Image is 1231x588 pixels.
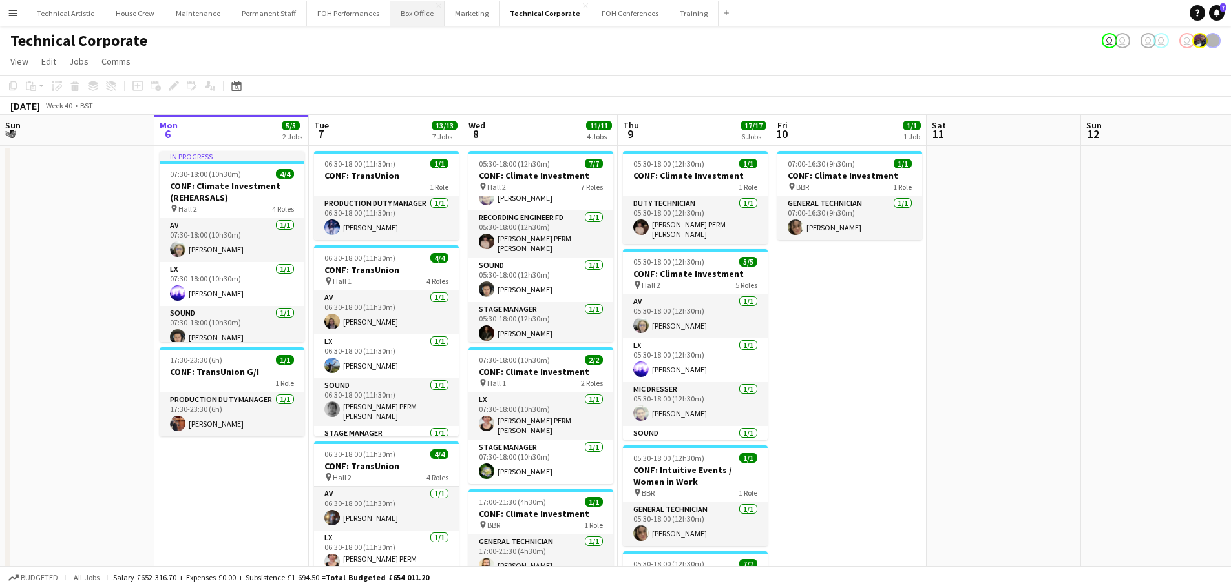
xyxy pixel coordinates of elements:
[777,151,922,240] div: 07:00-16:30 (9h30m)1/1CONF: Climate Investment BBR1 RoleGeneral Technician1/107:00-16:30 (9h30m)[...
[487,182,506,192] span: Hall 2
[623,170,768,181] h3: CONF: Climate Investment
[105,1,165,26] button: House Crew
[43,101,75,110] span: Week 40
[932,119,946,131] span: Sat
[623,464,768,487] h3: CONF: Intuitive Events / Women in Work
[585,159,603,168] span: 7/7
[160,347,304,436] app-job-card: 17:30-23:30 (6h)1/1CONF: TransUnion G/I1 RoleProduction Duty Manager1/117:30-23:30 (6h)[PERSON_NAME]
[903,121,921,130] span: 1/1
[10,99,40,112] div: [DATE]
[314,334,459,378] app-card-role: LX1/106:30-18:00 (11h30m)[PERSON_NAME]
[633,453,704,463] span: 05:30-18:00 (12h30m)
[581,182,603,192] span: 7 Roles
[467,127,485,141] span: 8
[426,472,448,482] span: 4 Roles
[623,382,768,426] app-card-role: Mic Dresser1/105:30-18:00 (12h30m)[PERSON_NAME]
[314,119,329,131] span: Tue
[5,53,34,70] a: View
[324,449,395,459] span: 06:30-18:00 (11h30m)
[432,121,458,130] span: 13/13
[623,502,768,546] app-card-role: General Technician1/105:30-18:00 (12h30m)[PERSON_NAME]
[314,196,459,240] app-card-role: Production Duty Manager1/106:30-18:00 (11h30m)[PERSON_NAME]
[430,182,448,192] span: 1 Role
[160,180,304,203] h3: CONF: Climate Investment (REHEARSALS)
[623,119,639,131] span: Thu
[80,101,93,110] div: BST
[468,440,613,484] app-card-role: Stage Manager1/107:30-18:00 (10h30m)[PERSON_NAME]
[276,169,294,179] span: 4/4
[170,355,222,365] span: 17:30-23:30 (6h)
[26,1,105,26] button: Technical Artistic
[1205,33,1221,48] app-user-avatar: Gabrielle Barr
[623,294,768,338] app-card-role: AV1/105:30-18:00 (12h30m)[PERSON_NAME]
[272,204,294,214] span: 4 Roles
[314,290,459,334] app-card-role: AV1/106:30-18:00 (11h30m)[PERSON_NAME]
[324,253,395,263] span: 06:30-18:00 (11h30m)
[479,497,546,507] span: 17:00-21:30 (4h30m)
[64,53,94,70] a: Jobs
[587,132,611,141] div: 4 Jobs
[623,151,768,244] app-job-card: 05:30-18:00 (12h30m)1/1CONF: Climate Investment1 RoleDuty Technician1/105:30-18:00 (12h30m)[PERSO...
[314,531,459,578] app-card-role: LX1/106:30-18:00 (11h30m)[PERSON_NAME] PERM [PERSON_NAME]
[178,204,197,214] span: Hall 2
[312,127,329,141] span: 7
[113,573,429,582] div: Salary £652 316.70 + Expenses £0.00 + Subsistence £1 694.50 =
[623,445,768,546] app-job-card: 05:30-18:00 (12h30m)1/1CONF: Intuitive Events / Women in Work BBR1 RoleGeneral Technician1/105:30...
[307,1,390,26] button: FOH Performances
[788,159,855,168] span: 07:00-16:30 (9h30m)
[739,257,757,267] span: 5/5
[6,571,60,585] button: Budgeted
[739,453,757,463] span: 1/1
[633,559,704,569] span: 05:30-18:00 (12h30m)
[432,132,457,141] div: 7 Jobs
[170,169,241,179] span: 07:30-18:00 (10h30m)
[333,276,352,286] span: Hall 1
[585,355,603,365] span: 2/2
[468,489,613,578] app-job-card: 17:00-21:30 (4h30m)1/1CONF: Climate Investment BBR1 RoleGeneral Technician1/117:00-21:30 (4h30m)[...
[633,159,704,168] span: 05:30-18:00 (12h30m)
[41,56,56,67] span: Edit
[1115,33,1130,48] app-user-avatar: Liveforce Admin
[739,559,757,569] span: 7/7
[1141,33,1156,48] app-user-avatar: Liveforce Admin
[623,249,768,440] app-job-card: 05:30-18:00 (12h30m)5/5CONF: Climate Investment Hall 25 RolesAV1/105:30-18:00 (12h30m)[PERSON_NAM...
[642,280,660,290] span: Hall 2
[426,276,448,286] span: 4 Roles
[623,426,768,470] app-card-role: Sound1/105:30-18:00 (12h30m)
[160,119,178,131] span: Mon
[326,573,429,582] span: Total Budgeted £654 011.20
[324,159,395,168] span: 06:30-18:00 (11h30m)
[591,1,669,26] button: FOH Conferences
[468,366,613,378] h3: CONF: Climate Investment
[314,378,459,426] app-card-role: Sound1/106:30-18:00 (11h30m)[PERSON_NAME] PERM [PERSON_NAME]
[1209,5,1225,21] a: 7
[586,121,612,130] span: 11/11
[445,1,500,26] button: Marketing
[894,159,912,168] span: 1/1
[160,151,304,161] div: In progress
[741,132,766,141] div: 6 Jobs
[468,302,613,346] app-card-role: Stage Manager1/105:30-18:00 (12h30m)[PERSON_NAME]
[1220,3,1226,12] span: 7
[160,392,304,436] app-card-role: Production Duty Manager1/117:30-23:30 (6h)[PERSON_NAME]
[468,347,613,484] app-job-card: 07:30-18:00 (10h30m)2/2CONF: Climate Investment Hall 12 RolesLX1/107:30-18:00 (10h30m)[PERSON_NAM...
[1153,33,1169,48] app-user-avatar: Vaida Pikzirne
[623,268,768,279] h3: CONF: Climate Investment
[10,56,28,67] span: View
[160,366,304,378] h3: CONF: TransUnion G/I
[479,355,550,365] span: 07:30-18:00 (10h30m)
[1086,119,1102,131] span: Sun
[69,56,89,67] span: Jobs
[468,151,613,342] app-job-card: 05:30-18:00 (12h30m)7/7CONF: Climate Investment Hall 27 Roles[PERSON_NAME]Mic Dresser1/105:30-18:...
[468,210,613,258] app-card-role: Recording Engineer FD1/105:30-18:00 (12h30m)[PERSON_NAME] PERM [PERSON_NAME]
[775,127,788,141] span: 10
[160,262,304,306] app-card-role: LX1/107:30-18:00 (10h30m)[PERSON_NAME]
[1084,127,1102,141] span: 12
[390,1,445,26] button: Box Office
[160,306,304,350] app-card-role: Sound1/107:30-18:00 (10h30m)[PERSON_NAME]
[314,245,459,436] app-job-card: 06:30-18:00 (11h30m)4/4CONF: TransUnion Hall 14 RolesAV1/106:30-18:00 (11h30m)[PERSON_NAME]LX1/10...
[314,151,459,240] app-job-card: 06:30-18:00 (11h30m)1/1CONF: TransUnion1 RoleProduction Duty Manager1/106:30-18:00 (11h30m)[PERSO...
[160,151,304,342] app-job-card: In progress07:30-18:00 (10h30m)4/4CONF: Climate Investment (REHEARSALS) Hall 24 RolesAV1/107:30-1...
